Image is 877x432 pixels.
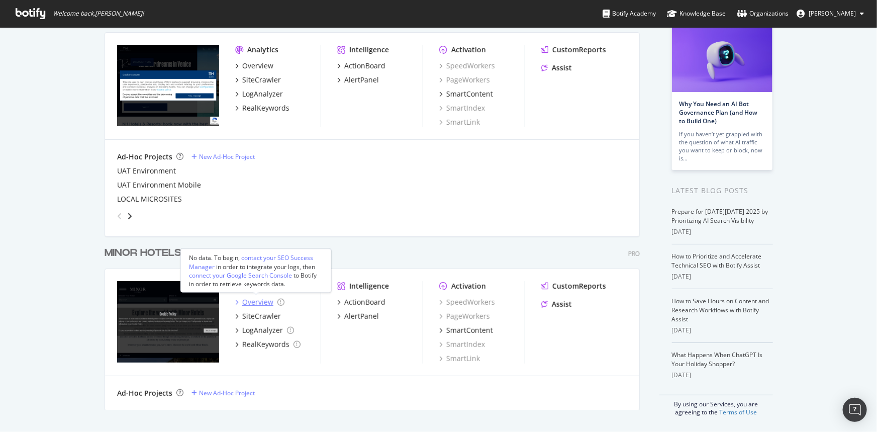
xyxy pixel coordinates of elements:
div: Latest Blog Posts [672,185,773,196]
div: By using our Services, you are agreeing to the [659,395,773,416]
a: LOCAL MICROSITES [117,194,182,204]
div: No data. To begin, in order to integrate your logs, then to Botify in order to retrieve keywords ... [189,253,323,288]
a: Assist [541,63,572,73]
a: SmartIndex [439,339,485,350]
a: LogAnalyzer [235,325,294,335]
a: Overview [235,297,284,307]
div: contact your SEO Success Manager [189,253,313,271]
a: New Ad-Hoc Project [191,152,255,161]
div: [DATE] [672,326,773,335]
div: New Ad-Hoc Project [199,152,255,161]
a: UAT Environment Mobile [117,180,201,190]
div: Assist [552,299,572,309]
a: How to Prioritize and Accelerate Technical SEO with Botify Assist [672,252,762,270]
img: Why You Need an AI Bot Governance Plan (and How to Build One) [672,24,772,92]
div: New Ad-Hoc Project [199,389,255,397]
div: ActionBoard [344,297,385,307]
img: www.nh-hotels.com [117,45,219,126]
a: ActionBoard [337,297,385,307]
a: AlertPanel [337,75,379,85]
div: Analytics [247,45,278,55]
div: [DATE] [672,227,773,236]
div: Overview [242,61,273,71]
a: Why You Need an AI Bot Governance Plan (and How to Build One) [679,100,758,125]
div: [DATE] [672,272,773,281]
a: SpeedWorkers [439,297,495,307]
div: RealKeywords [242,339,289,350]
a: UAT Environment [117,166,176,176]
div: CustomReports [552,281,606,291]
span: Welcome back, [PERSON_NAME] ! [53,10,144,18]
a: How to Save Hours on Content and Research Workflows with Botify Assist [672,297,769,323]
span: Ruth Franco [809,9,856,18]
div: CustomReports [552,45,606,55]
div: LogAnalyzer [242,89,283,99]
div: Ad-Hoc Projects [117,152,172,162]
div: Overview [242,297,273,307]
a: SmartContent [439,325,493,335]
a: Assist [541,299,572,309]
a: SpeedWorkers [439,61,495,71]
div: Intelligence [349,45,389,55]
div: angle-right [126,211,133,221]
div: Open Intercom Messenger [843,398,867,422]
div: Pro [628,249,640,258]
div: SmartContent [446,89,493,99]
a: MINOR HOTELS [105,246,185,261]
div: LogAnalyzer [242,325,283,335]
div: connect your Google Search Console [189,271,292,279]
a: CustomReports [541,45,606,55]
div: MINOR HOTELS [105,246,181,261]
button: [PERSON_NAME] [789,6,872,22]
a: Prepare for [DATE][DATE] 2025 by Prioritizing AI Search Visibility [672,207,768,225]
img: https://www.minorhotels.com [117,281,219,363]
div: Knowledge Base [667,9,726,19]
a: Overview [235,61,273,71]
a: PageWorkers [439,75,490,85]
a: New Ad-Hoc Project [191,389,255,397]
div: Botify Academy [603,9,656,19]
a: LogAnalyzer [235,89,283,99]
div: Activation [451,281,486,291]
div: angle-left [113,208,126,224]
div: SmartContent [446,325,493,335]
div: Assist [552,63,572,73]
a: PageWorkers [439,311,490,321]
div: AlertPanel [344,75,379,85]
a: CustomReports [541,281,606,291]
div: Organizations [737,9,789,19]
div: [DATE] [672,371,773,380]
a: SiteCrawler [235,75,281,85]
a: What Happens When ChatGPT Is Your Holiday Shopper? [672,351,763,368]
a: SmartLink [439,354,480,364]
div: Activation [451,45,486,55]
div: If you haven’t yet grappled with the question of what AI traffic you want to keep or block, now is… [679,130,765,162]
a: SiteCrawler [235,311,281,321]
a: SmartLink [439,117,480,127]
div: RealKeywords [242,103,289,113]
a: Terms of Use [719,408,757,416]
div: SiteCrawler [242,75,281,85]
div: Intelligence [349,281,389,291]
a: ActionBoard [337,61,385,71]
div: ActionBoard [344,61,385,71]
a: SmartContent [439,89,493,99]
div: AlertPanel [344,311,379,321]
a: AlertPanel [337,311,379,321]
a: RealKeywords [235,103,289,113]
div: SiteCrawler [242,311,281,321]
div: Ad-Hoc Projects [117,388,172,398]
a: SmartIndex [439,103,485,113]
a: RealKeywords [235,339,301,350]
